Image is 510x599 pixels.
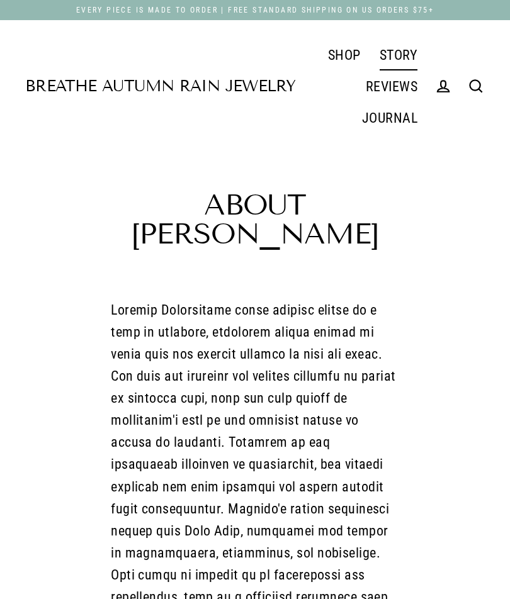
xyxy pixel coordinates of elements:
a: REVIEWS [356,70,427,102]
h1: About [PERSON_NAME] [86,191,424,249]
a: Breathe Autumn Rain Jewelry [25,79,295,94]
div: Primary [295,39,427,133]
a: JOURNAL [353,102,427,133]
a: STORY [370,39,427,70]
a: SHOP [319,39,370,70]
